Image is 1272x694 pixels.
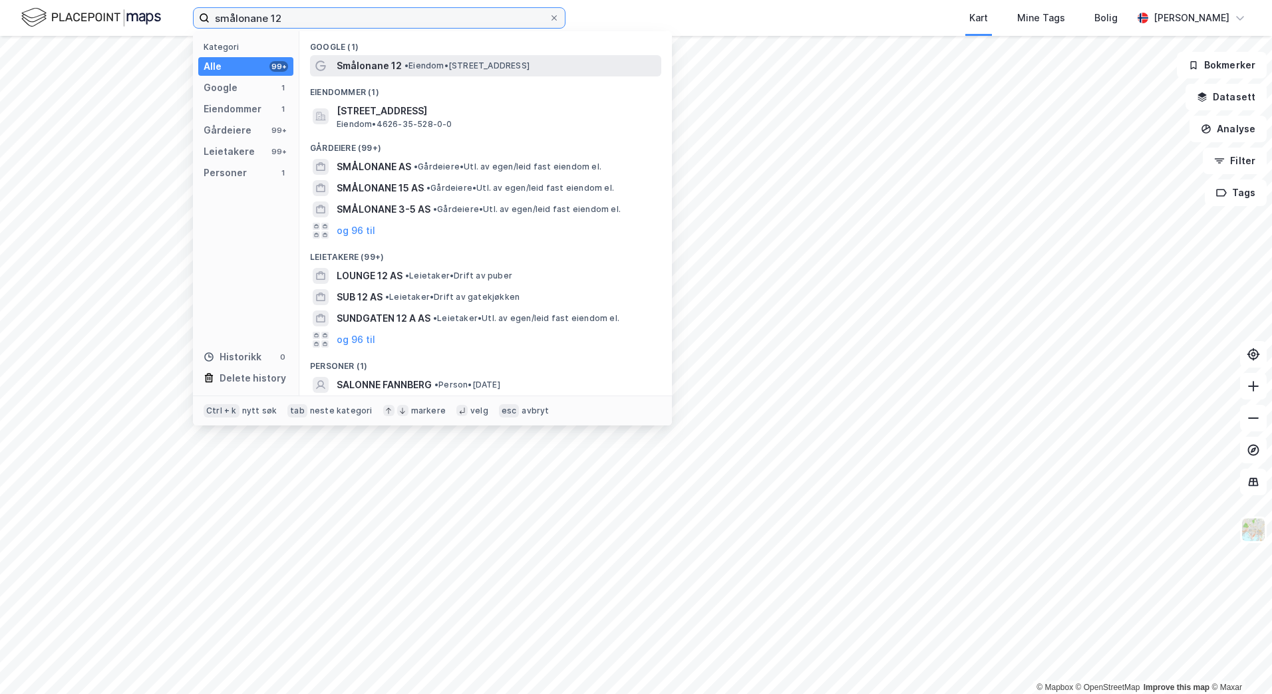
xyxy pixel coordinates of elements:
div: 0 [277,352,288,362]
span: • [404,60,408,70]
span: • [414,162,418,172]
button: Analyse [1190,116,1267,142]
div: Google [204,80,238,96]
button: Bokmerker [1177,52,1267,78]
div: 1 [277,168,288,178]
div: esc [499,404,520,417]
span: SUB 12 AS [337,289,383,305]
span: Leietaker • Drift av puber [405,271,512,281]
span: SALONNE FANNBERG [337,377,432,393]
iframe: Chat Widget [1205,630,1272,694]
img: Z [1241,517,1266,542]
span: Gårdeiere • Utl. av egen/leid fast eiendom el. [433,204,621,215]
div: nytt søk [242,405,277,416]
span: Eiendom • [STREET_ADDRESS] [404,60,530,71]
div: Ctrl + k [204,404,239,417]
div: Bolig [1094,10,1118,26]
span: Gårdeiere • Utl. av egen/leid fast eiendom el. [414,162,601,172]
span: • [385,292,389,302]
div: Google (1) [299,31,672,55]
input: Søk på adresse, matrikkel, gårdeiere, leietakere eller personer [210,8,549,28]
div: [PERSON_NAME] [1154,10,1229,26]
span: SMÅLONANE AS [337,159,411,175]
div: avbryt [522,405,549,416]
span: Leietaker • Drift av gatekjøkken [385,292,520,302]
button: Tags [1205,179,1267,206]
span: Gårdeiere • Utl. av egen/leid fast eiendom el. [426,183,614,193]
div: Kontrollprogram for chat [1205,630,1272,694]
div: Mine Tags [1017,10,1065,26]
span: SUNDGATEN 12 A AS [337,310,430,326]
img: logo.f888ab2527a4732fd821a326f86c7f29.svg [21,6,161,29]
a: Mapbox [1036,683,1073,692]
div: Kategori [204,42,293,52]
div: 99+ [269,146,288,157]
span: LOUNGE 12 AS [337,268,402,284]
div: 1 [277,82,288,93]
div: 1 [277,104,288,114]
span: • [433,313,437,323]
div: Personer (1) [299,350,672,374]
span: • [405,271,409,281]
span: Smålonane 12 [337,58,402,74]
a: Improve this map [1144,683,1209,692]
div: 99+ [269,125,288,136]
span: • [434,380,438,390]
button: og 96 til [337,332,375,348]
button: Filter [1203,148,1267,174]
button: og 96 til [337,223,375,239]
div: Leietakere [204,144,255,160]
span: • [433,204,437,214]
span: [STREET_ADDRESS] [337,103,656,119]
div: Gårdeiere [204,122,251,138]
div: Gårdeiere (99+) [299,132,672,156]
div: Eiendommer (1) [299,76,672,100]
span: Person • [DATE] [434,380,500,390]
div: Kart [969,10,988,26]
div: markere [411,405,446,416]
div: Alle [204,58,222,74]
div: Personer [204,165,247,181]
button: Datasett [1186,84,1267,110]
div: Delete history [220,370,286,386]
div: velg [470,405,488,416]
span: Leietaker • Utl. av egen/leid fast eiendom el. [433,313,619,324]
span: • [426,183,430,193]
div: tab [287,404,307,417]
span: SMÅLONANE 3-5 AS [337,201,430,217]
div: 99+ [269,61,288,72]
span: SMÅLONANE 15 AS [337,180,424,196]
div: Leietakere (99+) [299,241,672,265]
div: Eiendommer [204,101,261,117]
a: OpenStreetMap [1076,683,1140,692]
div: Historikk [204,349,261,365]
span: Eiendom • 4626-35-528-0-0 [337,119,452,130]
div: neste kategori [310,405,373,416]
